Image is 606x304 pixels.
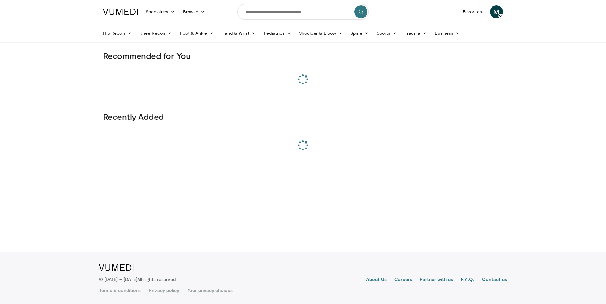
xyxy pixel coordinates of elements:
a: Trauma [401,27,431,40]
a: Terms & conditions [99,287,141,293]
h3: Recently Added [103,111,503,122]
a: Specialties [142,5,179,18]
p: © [DATE] – [DATE] [99,276,176,283]
span: All rights reserved [137,276,176,282]
a: About Us [366,276,387,284]
a: Your privacy choices [187,287,232,293]
a: Contact us [482,276,507,284]
a: Spine [346,27,372,40]
img: VuMedi Logo [103,9,138,15]
a: Hip Recon [99,27,136,40]
a: Browse [179,5,209,18]
a: Careers [394,276,412,284]
a: Shoulder & Elbow [295,27,346,40]
a: Pediatrics [260,27,295,40]
a: Business [431,27,464,40]
img: VuMedi Logo [99,264,134,271]
a: Hand & Wrist [217,27,260,40]
a: F.A.Q. [461,276,474,284]
a: Sports [373,27,401,40]
a: Partner with us [420,276,453,284]
input: Search topics, interventions [237,4,369,20]
a: Favorites [459,5,486,18]
h3: Recommended for You [103,51,503,61]
a: Privacy policy [149,287,179,293]
a: Foot & Ankle [176,27,218,40]
a: M [490,5,503,18]
a: Knee Recon [136,27,176,40]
